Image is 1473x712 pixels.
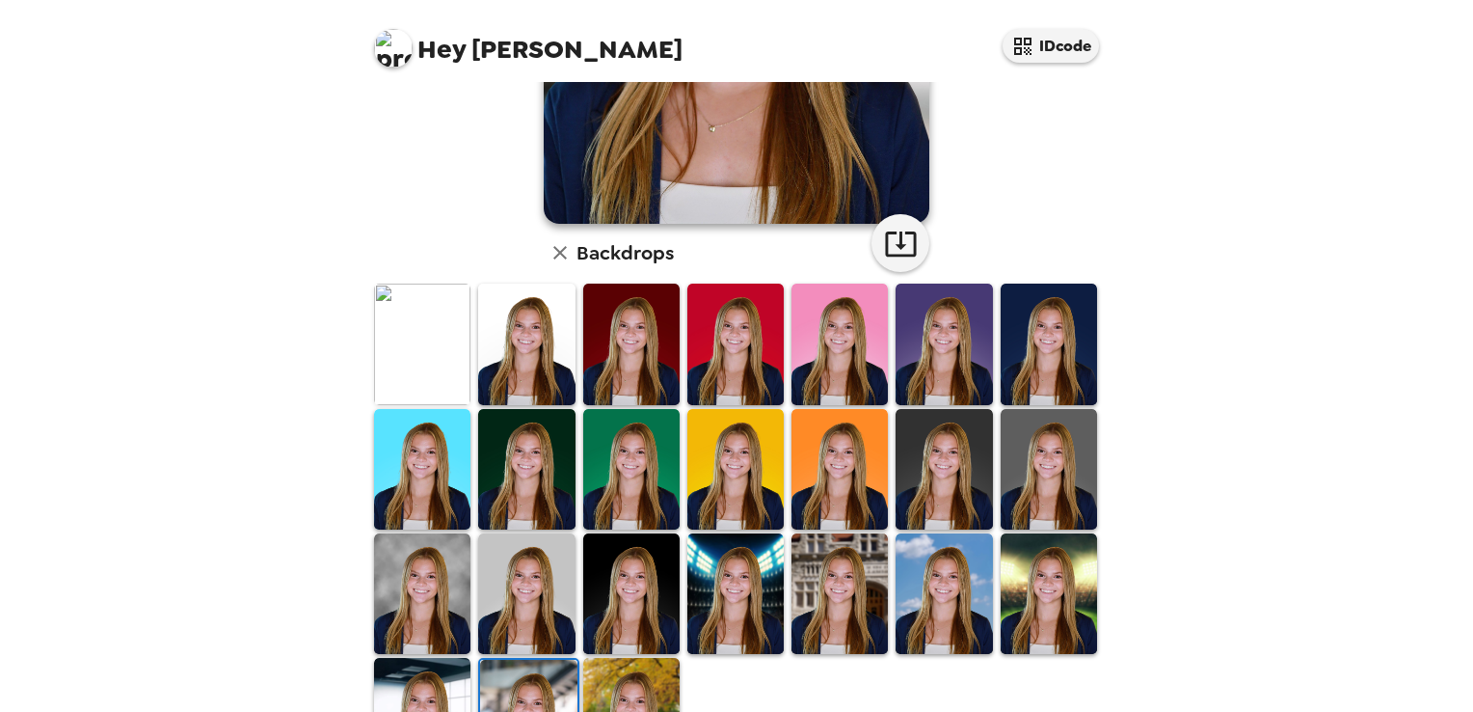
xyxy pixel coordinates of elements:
img: Original [374,284,470,404]
h6: Backdrops [576,237,674,268]
span: [PERSON_NAME] [374,19,683,63]
button: IDcode [1003,29,1099,63]
span: Hey [417,32,466,67]
img: profile pic [374,29,413,68]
